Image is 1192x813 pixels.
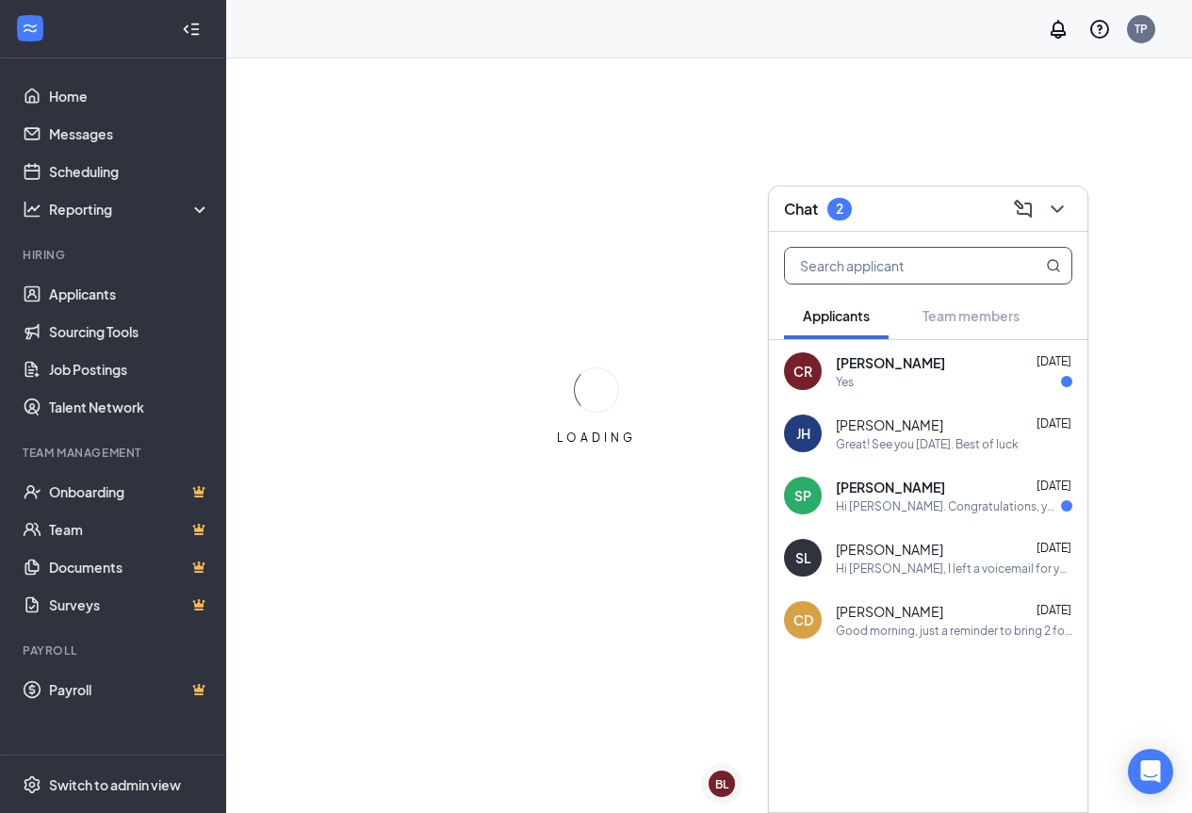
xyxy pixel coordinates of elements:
[836,201,843,217] div: 2
[1037,416,1071,431] span: [DATE]
[49,350,210,388] a: Job Postings
[23,642,206,659] div: Payroll
[49,153,210,190] a: Scheduling
[836,561,1072,577] div: Hi [PERSON_NAME], I left a voicemail for you. Give me a call when you get the chance. Thank you.
[803,307,870,324] span: Applicants
[49,200,211,219] div: Reporting
[1135,21,1148,37] div: TP
[836,353,945,372] span: [PERSON_NAME]
[49,671,210,708] a: PayrollCrown
[49,388,210,426] a: Talent Network
[1046,198,1069,220] svg: ChevronDown
[795,548,811,567] div: SL
[836,540,943,559] span: [PERSON_NAME]
[836,415,943,434] span: [PERSON_NAME]
[1037,479,1071,493] span: [DATE]
[1008,194,1038,224] button: ComposeMessage
[49,586,210,624] a: SurveysCrown
[1046,258,1061,273] svg: MagnifyingGlass
[1047,18,1070,41] svg: Notifications
[1042,194,1072,224] button: ChevronDown
[836,436,1019,452] div: Great! See you [DATE]. Best of luck
[49,313,210,350] a: Sourcing Tools
[49,511,210,548] a: TeamCrown
[785,248,1008,284] input: Search applicant
[23,445,206,461] div: Team Management
[49,77,210,115] a: Home
[49,115,210,153] a: Messages
[784,199,818,220] h3: Chat
[836,602,943,621] span: [PERSON_NAME]
[182,20,201,39] svg: Collapse
[1037,354,1071,368] span: [DATE]
[49,275,210,313] a: Applicants
[23,247,206,263] div: Hiring
[1128,749,1173,794] div: Open Intercom Messenger
[836,623,1072,639] div: Good morning, just a reminder to bring 2 forms of ID [DATE] and to expect being here for a couple...
[23,200,41,219] svg: Analysis
[1037,541,1071,555] span: [DATE]
[23,775,41,794] svg: Settings
[923,307,1020,324] span: Team members
[49,775,181,794] div: Switch to admin view
[49,473,210,511] a: OnboardingCrown
[1037,603,1071,617] span: [DATE]
[1088,18,1111,41] svg: QuestionInfo
[793,362,812,381] div: CR
[794,486,811,505] div: SP
[49,548,210,586] a: DocumentsCrown
[21,19,40,38] svg: WorkstreamLogo
[1012,198,1035,220] svg: ComposeMessage
[836,374,854,390] div: Yes
[715,776,728,792] div: BL
[793,610,813,629] div: CD
[549,430,644,446] div: LOADING
[836,498,1061,514] div: Hi [PERSON_NAME]. Congratulations, your meeting with [PERSON_NAME] for Opening Team Member - Food...
[796,424,810,443] div: JH
[836,478,945,496] span: [PERSON_NAME]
